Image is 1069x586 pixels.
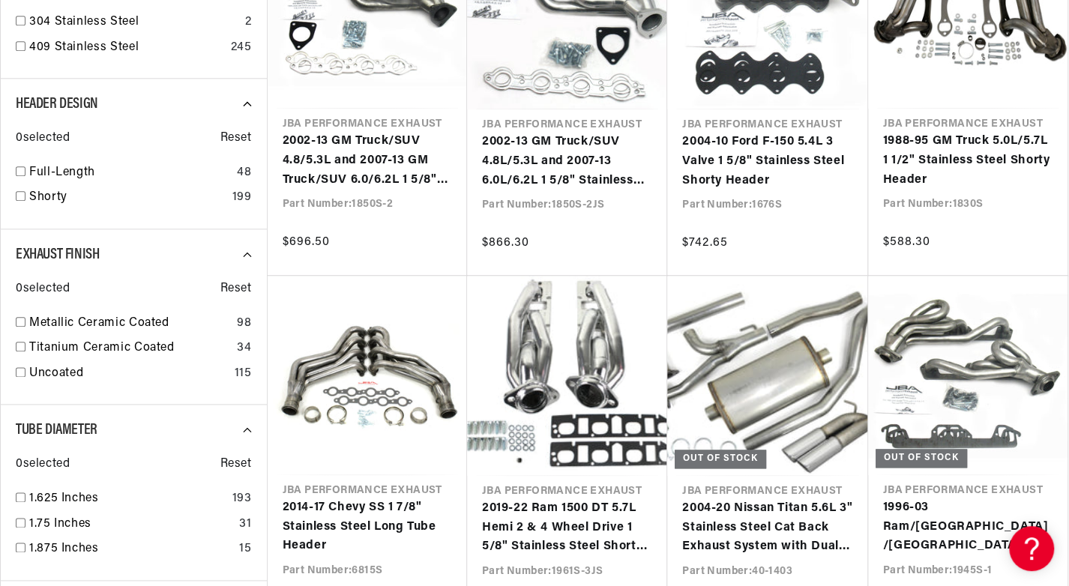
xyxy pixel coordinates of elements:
a: 2014-17 Chevy SS 1 7/8" Stainless Steel Long Tube Header [283,498,452,556]
div: 48 [237,163,251,183]
a: Full-Length [29,163,231,183]
div: 245 [231,38,252,58]
a: 2002-13 GM Truck/SUV 4.8L/5.3L and 2007-13 6.0L/6.2L 1 5/8" Stainless Steel Shorty Header with Me... [482,133,652,190]
a: 1.75 Inches [29,515,233,534]
span: 0 selected [16,280,70,299]
div: 2 [245,13,252,32]
span: 0 selected [16,129,70,148]
a: 2002-13 GM Truck/SUV 4.8/5.3L and 2007-13 GM Truck/SUV 6.0/6.2L 1 5/8" Stainless Steel Shorty Header [283,132,452,190]
a: 409 Stainless Steel [29,38,225,58]
span: Reset [220,280,252,299]
span: 0 selected [16,455,70,474]
div: 34 [237,339,251,358]
div: 199 [232,188,252,208]
a: 2004-20 Nissan Titan 5.6L 3" Stainless Steel Cat Back Exhaust System with Dual 3 1/2" Tips Side R... [682,499,852,557]
span: Header Design [16,97,98,112]
div: 31 [239,515,251,534]
span: Reset [220,455,252,474]
span: Tube Diameter [16,423,97,438]
div: 115 [235,364,252,384]
span: Exhaust Finish [16,247,99,262]
a: 1988-95 GM Truck 5.0L/5.7L 1 1/2" Stainless Steel Shorty Header [883,132,1053,190]
a: 1.875 Inches [29,540,233,559]
a: Shorty [29,188,226,208]
div: 98 [237,314,251,333]
a: 2004-10 Ford F-150 5.4L 3 Valve 1 5/8" Stainless Steel Shorty Header [682,133,852,190]
a: 304 Stainless Steel [29,13,239,32]
a: 1.625 Inches [29,489,226,509]
div: 193 [232,489,252,509]
a: 1996-03 Ram/[GEOGRAPHIC_DATA]/[GEOGRAPHIC_DATA] 1 1/2" Stainless Steel Shorty Header [883,498,1053,556]
a: 2019-22 Ram 1500 DT 5.7L Hemi 2 & 4 Wheel Drive 1 5/8" Stainless Steel Shorty Header with Metalli... [482,499,652,557]
a: Metallic Ceramic Coated [29,314,231,333]
div: 15 [239,540,251,559]
a: Uncoated [29,364,229,384]
span: Reset [220,129,252,148]
a: Titanium Ceramic Coated [29,339,231,358]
